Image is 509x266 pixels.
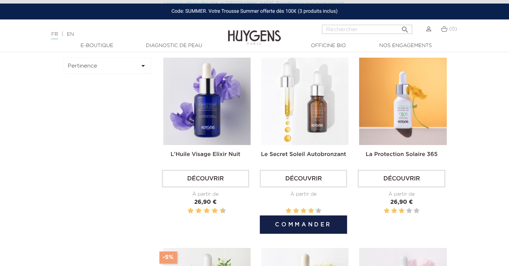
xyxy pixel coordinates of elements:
i:  [139,62,147,70]
button: Pertinence [64,58,151,74]
a: Découvrir [260,170,347,187]
label: 3 [194,207,195,215]
a: Nos engagements [370,42,441,50]
label: 2 [391,207,397,215]
label: 5 [414,207,419,215]
label: 9 [218,207,220,215]
span: 26,90 € [194,199,217,205]
label: 2 [293,207,299,215]
label: 6 [205,207,209,215]
label: 7 [210,207,211,215]
a: L'Huile Visage Elixir Nuit [170,152,240,157]
label: 1 [186,207,187,215]
img: Huygens [228,19,281,46]
button:  [399,23,411,32]
div: À partir de [162,191,249,198]
div: À partir de [358,191,445,198]
a: Diagnostic de peau [139,42,209,50]
a: FR [51,32,58,39]
span: -5% [159,251,177,264]
label: 2 [189,207,192,215]
a: E-Boutique [62,42,132,50]
input: Rechercher [322,25,412,34]
span: 26,90 € [390,199,413,205]
img: La Protection Solaire 365 [359,58,446,145]
a: Découvrir [162,170,249,187]
label: 3 [301,207,306,215]
a: Découvrir [358,170,445,187]
label: 3 [399,207,404,215]
label: 5 [202,207,203,215]
label: 1 [286,207,291,215]
label: 10 [221,207,224,215]
label: 8 [213,207,217,215]
i:  [401,23,409,32]
label: 5 [316,207,321,215]
a: EN [67,32,74,37]
img: L'Huile Visage Elixir Nuit [163,58,251,145]
div: À partir de [260,191,347,198]
span: (0) [449,27,457,31]
a: La Protection Solaire 365 [365,152,438,157]
label: 4 [308,207,314,215]
div: | [48,30,207,39]
a: Officine Bio [293,42,364,50]
label: 4 [197,207,200,215]
a: Le Secret Soleil Autobronzant [261,152,346,157]
label: 1 [384,207,390,215]
label: 4 [406,207,412,215]
button: Commander [260,215,347,234]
